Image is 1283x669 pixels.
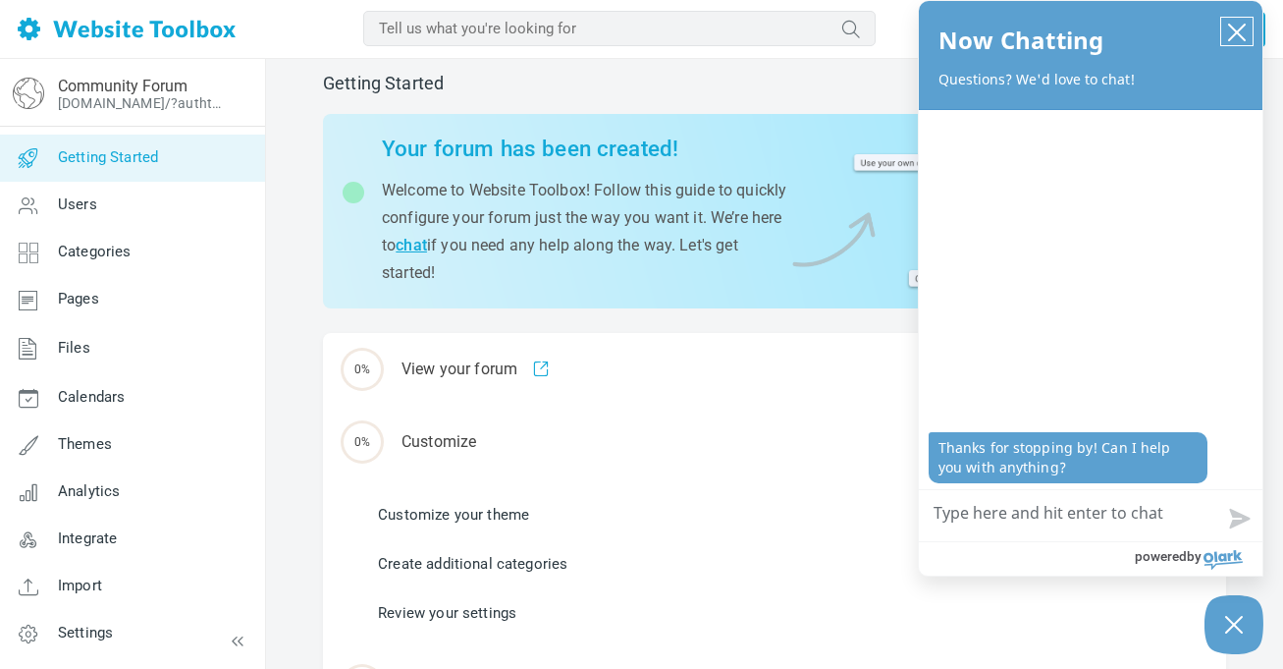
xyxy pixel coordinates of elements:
[58,148,158,166] span: Getting Started
[1213,496,1262,541] button: Send message
[58,624,113,641] span: Settings
[378,504,529,526] a: Customize your theme
[58,530,117,547] span: Integrate
[382,177,787,287] p: Welcome to Website Toolbox! Follow this guide to quickly configure your forum just the way you wa...
[58,339,90,357] span: Files
[13,78,44,109] img: globe-icon.png
[58,577,102,594] span: Import
[323,333,1226,406] div: View your forum
[929,432,1207,483] p: Thanks for stopping by! Can I help you with anything?
[58,243,132,260] span: Categories
[341,348,384,391] span: 0%
[58,195,97,213] span: Users
[919,110,1262,488] div: chat
[58,435,112,453] span: Themes
[363,11,876,46] input: Tell us what you're looking for
[58,388,125,406] span: Calendars
[323,73,1226,94] h2: Getting Started
[1204,595,1263,654] button: Close Chatbox
[323,406,1226,478] div: Customize
[1187,543,1202,569] span: by
[378,553,567,575] a: Create additional categories
[396,236,427,254] a: chat
[378,602,516,624] a: Review your settings
[341,420,384,464] span: 0%
[58,77,187,95] a: Community Forum
[1135,542,1262,576] a: Powered by Olark
[58,95,229,111] a: [DOMAIN_NAME]/?authtoken=912acf78ded0d97b1d0080e6fdf3ac26&rememberMe=1
[58,290,99,307] span: Pages
[1135,543,1187,569] span: powered
[323,333,1226,406] a: 0% View your forum
[382,136,787,162] h2: Your forum has been created!
[58,482,120,500] span: Analytics
[1221,18,1253,45] button: close chatbox
[938,21,1103,60] h2: Now Chatting
[938,70,1243,89] p: Questions? We'd love to chat!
